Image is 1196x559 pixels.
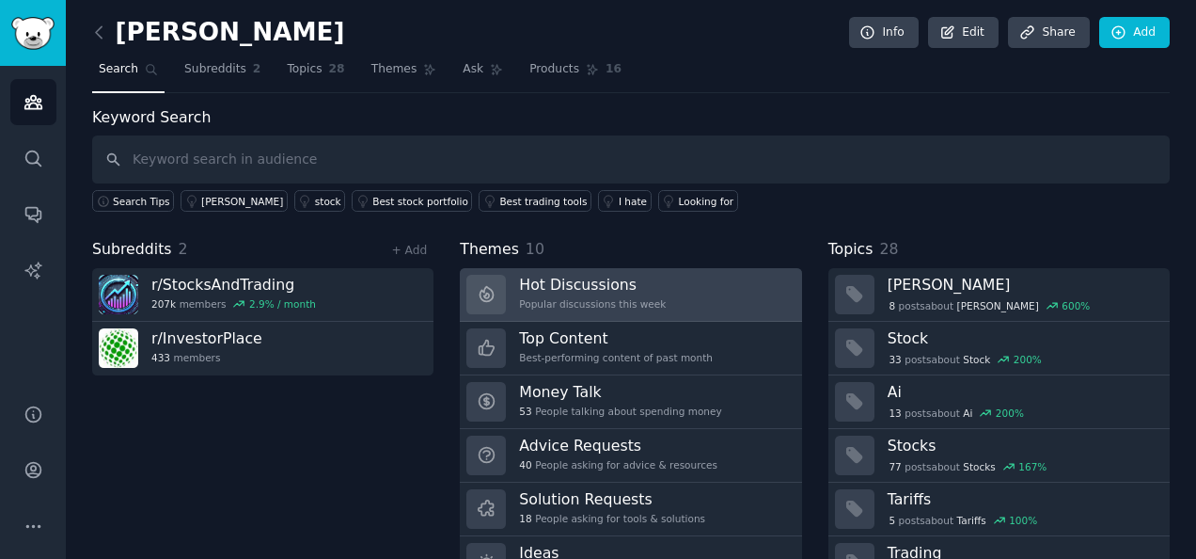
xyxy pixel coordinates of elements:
[519,405,721,418] div: People talking about spending money
[888,275,1157,295] h3: [PERSON_NAME]
[598,190,652,212] a: I hate
[151,351,170,364] span: 433
[888,351,1044,368] div: post s about
[371,61,417,78] span: Themes
[526,240,544,258] span: 10
[151,351,262,364] div: members
[151,275,316,295] h3: r/ StocksAndTrading
[519,512,705,525] div: People asking for tools & solutions
[460,322,801,375] a: Top ContentBest-performing content of past month
[889,299,895,312] span: 8
[996,407,1024,420] div: 200 %
[280,55,351,93] a: Topics28
[828,483,1170,536] a: Tariffs5postsaboutTariffs100%
[519,436,717,455] h3: Advice Requests
[619,195,647,208] div: I hate
[519,297,666,311] div: Popular discussions this week
[888,382,1157,402] h3: Ai
[519,351,713,364] div: Best-performing content of past month
[888,512,1039,529] div: post s about
[92,108,211,126] label: Keyword Search
[519,458,717,471] div: People asking for advice & resources
[178,55,267,93] a: Subreddits2
[365,55,444,93] a: Themes
[523,55,628,93] a: Products16
[460,238,519,262] span: Themes
[679,195,734,208] div: Looking for
[1014,353,1042,366] div: 200 %
[1099,17,1170,49] a: Add
[888,297,1092,314] div: post s about
[849,17,919,49] a: Info
[92,322,433,375] a: r/InvestorPlace433members
[99,61,138,78] span: Search
[963,353,990,366] span: Stock
[828,238,873,262] span: Topics
[92,18,345,48] h2: [PERSON_NAME]
[888,328,1157,348] h3: Stock
[658,190,738,212] a: Looking for
[957,514,986,527] span: Tariffs
[957,299,1039,312] span: [PERSON_NAME]
[460,483,801,536] a: Solution Requests18People asking for tools & solutions
[99,328,138,368] img: InvestorPlace
[1018,460,1046,473] div: 167 %
[1009,514,1037,527] div: 100 %
[1008,17,1089,49] a: Share
[201,195,283,208] div: [PERSON_NAME]
[391,244,427,257] a: + Add
[479,190,591,212] a: Best trading tools
[99,275,138,314] img: StocksAndTrading
[888,436,1157,455] h3: Stocks
[151,297,176,311] span: 207k
[456,55,510,93] a: Ask
[315,195,341,208] div: stock
[92,268,433,322] a: r/StocksAndTrading207kmembers2.9% / month
[181,190,288,212] a: [PERSON_NAME]
[92,190,174,212] button: Search Tips
[529,61,579,78] span: Products
[113,195,170,208] span: Search Tips
[151,328,262,348] h3: r/ InvestorPlace
[329,61,345,78] span: 28
[352,190,472,212] a: Best stock portfolio
[519,512,531,525] span: 18
[519,275,666,295] h3: Hot Discussions
[460,429,801,483] a: Advice Requests40People asking for advice & resources
[519,405,531,418] span: 53
[179,240,188,258] span: 2
[92,136,1170,184] input: Keyword search in audience
[372,195,468,208] div: Best stock portfolio
[519,458,531,471] span: 40
[460,375,801,429] a: Money Talk53People talking about spending money
[889,514,895,527] span: 5
[963,460,996,473] span: Stocks
[249,297,316,311] div: 2.9 % / month
[287,61,322,78] span: Topics
[828,375,1170,429] a: Ai13postsaboutAi200%
[828,322,1170,375] a: Stock33postsaboutStock200%
[889,407,901,420] span: 13
[499,195,587,208] div: Best trading tools
[889,460,901,473] span: 77
[606,61,622,78] span: 16
[888,458,1048,475] div: post s about
[294,190,345,212] a: stock
[888,405,1026,422] div: post s about
[828,429,1170,483] a: Stocks77postsaboutStocks167%
[888,489,1157,509] h3: Tariffs
[460,268,801,322] a: Hot DiscussionsPopular discussions this week
[151,297,316,311] div: members
[889,353,901,366] span: 33
[879,240,898,258] span: 28
[519,489,705,509] h3: Solution Requests
[928,17,999,49] a: Edit
[519,382,721,402] h3: Money Talk
[92,238,172,262] span: Subreddits
[519,328,713,348] h3: Top Content
[11,17,55,50] img: GummySearch logo
[184,61,246,78] span: Subreddits
[1062,299,1090,312] div: 600 %
[463,61,483,78] span: Ask
[828,268,1170,322] a: [PERSON_NAME]8postsabout[PERSON_NAME]600%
